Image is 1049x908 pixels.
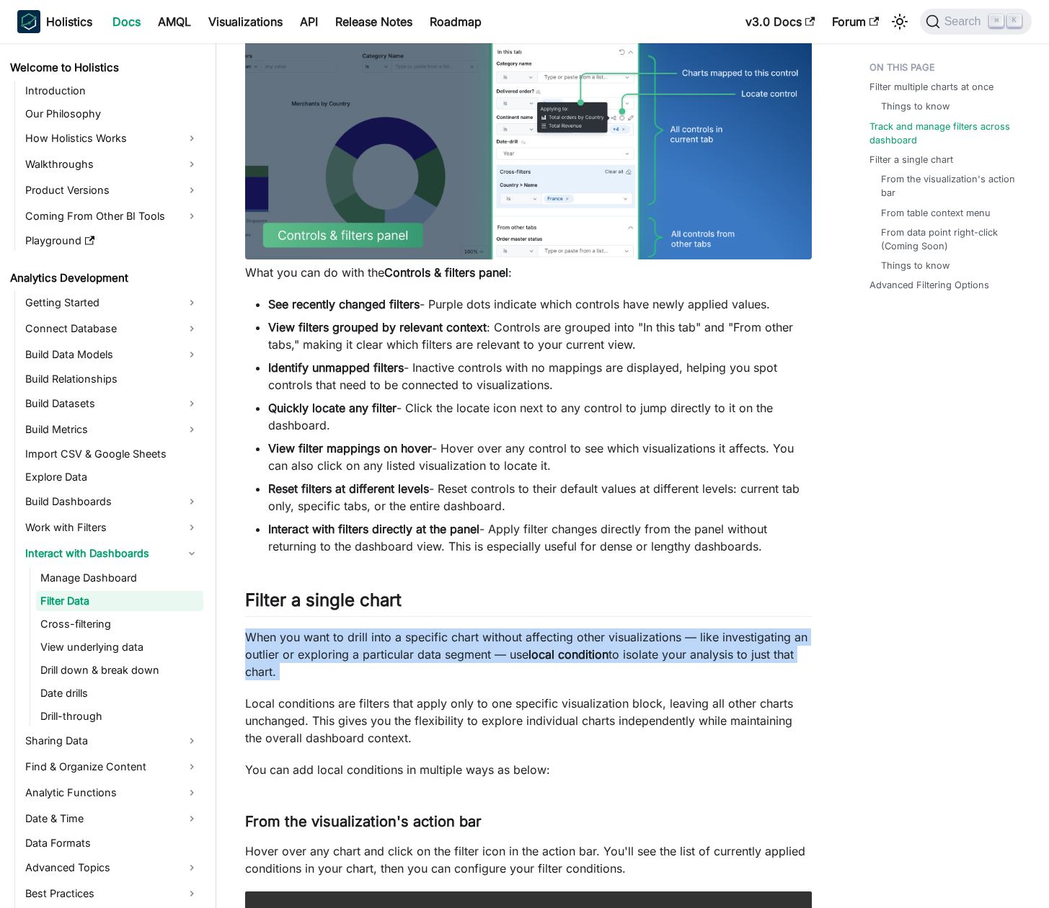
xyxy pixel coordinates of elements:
[17,10,40,33] img: Holistics
[989,14,1004,27] kbd: ⌘
[245,695,812,747] p: Local conditions are filters that apply only to one specific visualization block, leaving all oth...
[245,628,812,680] p: When you want to drill into a specific chart without affecting other visualizations — like invest...
[21,807,203,830] a: Date & Time
[21,490,203,513] a: Build Dashboards
[268,295,812,313] li: - Purple dots indicate which controls have newly applied values.
[36,614,203,634] a: Cross-filtering
[21,882,203,905] a: Best Practices
[268,441,432,455] strong: View filter mappings on hover
[36,660,203,680] a: Drill down & break down
[268,522,479,536] strong: Interact with filters directly at the panel
[268,399,812,434] li: - Click the locate icon next to any control to jump directly to it on the dashboard.
[268,359,812,393] li: - Inactive controls with no mappings are displayed, helping you spot controls that need to be con...
[881,226,1020,253] a: From data point right-click (Coming Soon)
[327,10,421,33] a: Release Notes
[104,10,149,33] a: Docs
[268,480,812,515] li: - Reset controls to their default values at different levels: current tab only, specific tabs, or...
[869,153,953,166] a: Filter a single chart
[869,120,1026,147] a: Track and manage filters across dashboard
[21,542,203,565] a: Interact with Dashboards
[268,520,812,555] li: - Apply filter changes directly from the panel without returning to the dashboard view. This is e...
[881,206,991,220] a: From table context menu
[245,761,812,778] p: You can add local conditions in multiple ways as below:
[823,10,888,33] a: Forum
[245,842,812,877] p: Hover over any chart and click on the filter icon in the action bar. You'll see the list of curre...
[920,9,1032,35] button: Search (Command+K)
[21,317,203,340] a: Connect Database
[245,264,812,281] p: What you can do with the :
[291,10,327,33] a: API
[21,781,203,804] a: Analytic Functions
[335,481,429,496] strong: at different levels
[200,10,291,33] a: Visualizations
[36,568,203,588] a: Manage Dashboard
[21,729,203,752] a: Sharing Data
[869,278,989,292] a: Advanced Filtering Options
[21,833,203,853] a: Data Formats
[384,265,508,280] strong: Controls & filters panel
[36,683,203,703] a: Date drills
[6,58,203,78] a: Welcome to Holistics
[21,153,203,176] a: Walkthroughs
[21,343,203,366] a: Build Data Models
[6,268,203,288] a: Analytics Development
[21,418,203,441] a: Build Metrics
[21,856,203,879] a: Advanced Topics
[268,401,397,415] strong: Quickly locate any filter
[21,369,203,389] a: Build Relationships
[881,172,1020,200] a: From the visualization's action bar
[881,259,950,272] a: Things to know
[149,10,200,33] a: AMQL
[21,755,203,778] a: Find & Organize Content
[245,813,812,831] h3: From the visualization's action bar
[36,637,203,657] a: View underlying data
[268,360,404,375] strong: Identify unmapped filters
[268,319,812,353] li: : Controls are grouped into "In this tab" and "From other tabs," making it clear which filters ar...
[268,440,812,474] li: - Hover over any control to see which visualizations it affects. You can also click on any listed...
[21,104,203,124] a: Our Philosophy
[1007,14,1022,27] kbd: K
[36,591,203,611] a: Filter Data
[36,706,203,726] a: Drill-through
[268,481,298,496] strong: Reset
[21,127,203,150] a: How Holistics Works
[881,99,950,113] a: Things to know
[21,516,203,539] a: Work with Filters
[268,297,420,311] strong: See recently changed filters
[421,10,490,33] a: Roadmap
[17,10,92,33] a: HolisticsHolistics
[888,10,911,33] button: Switch between dark and light mode (currently light mode)
[301,481,332,496] strong: filters
[21,392,203,415] a: Build Datasets
[21,291,203,314] a: Getting Started
[21,444,203,464] a: Import CSV & Google Sheets
[940,15,990,28] span: Search
[869,80,993,94] a: Filter multiple charts at once
[528,647,608,662] strong: local condition
[268,320,487,334] strong: View filters grouped by relevant context
[737,10,823,33] a: v3.0 Docs
[245,589,812,617] h2: Filter a single chart
[21,81,203,101] a: Introduction
[21,179,203,202] a: Product Versions
[21,467,203,487] a: Explore Data
[21,231,203,251] a: Playground
[46,13,92,30] b: Holistics
[21,205,203,228] a: Coming From Other BI Tools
